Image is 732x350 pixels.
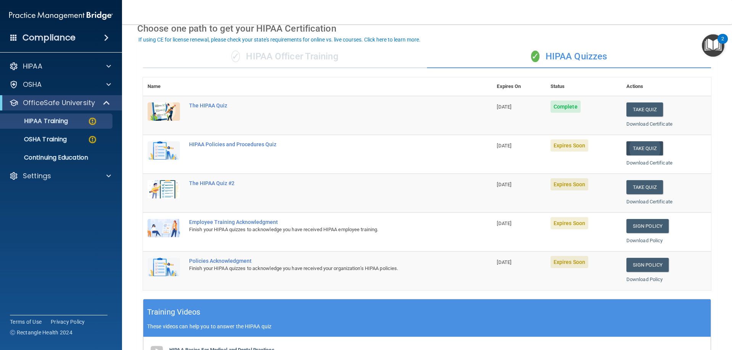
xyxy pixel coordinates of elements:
a: Download Certificate [626,199,673,205]
div: 2 [721,39,724,49]
th: Expires On [492,77,546,96]
span: [DATE] [497,143,511,149]
button: Take Quiz [626,180,663,194]
img: warning-circle.0cc9ac19.png [88,135,97,144]
th: Status [546,77,622,96]
a: Terms of Use [10,318,42,326]
p: HIPAA Training [5,117,68,125]
a: OSHA [9,80,111,89]
h5: Training Videos [147,305,201,319]
button: If using CE for license renewal, please check your state's requirements for online vs. live cours... [137,36,422,43]
span: ✓ [231,51,240,62]
th: Actions [622,77,711,96]
p: These videos can help you to answer the HIPAA quiz [147,323,707,329]
p: OSHA [23,80,42,89]
div: HIPAA Officer Training [143,45,427,68]
button: Take Quiz [626,102,663,117]
a: Download Policy [626,276,663,282]
div: HIPAA Quizzes [427,45,711,68]
span: [DATE] [497,182,511,187]
a: Sign Policy [626,219,669,233]
div: HIPAA Policies and Procedures Quiz [189,141,454,147]
a: Download Certificate [626,121,673,127]
span: [DATE] [497,221,511,226]
span: Expires Soon [551,178,588,190]
p: Continuing Education [5,154,109,161]
div: Finish your HIPAA quizzes to acknowledge you have received your organization’s HIPAA policies. [189,264,454,273]
span: Expires Soon [551,217,588,229]
div: Employee Training Acknowledgment [189,219,454,225]
p: OfficeSafe University [23,98,95,107]
button: Open Resource Center, 2 new notifications [702,34,724,57]
a: HIPAA [9,62,111,71]
a: Settings [9,171,111,181]
span: Expires Soon [551,139,588,152]
a: Privacy Policy [51,318,85,326]
p: Settings [23,171,51,181]
button: Take Quiz [626,141,663,155]
span: [DATE] [497,259,511,265]
div: Finish your HIPAA quizzes to acknowledge you have received HIPAA employee training. [189,225,454,234]
img: PMB logo [9,8,113,23]
a: Download Policy [626,238,663,243]
span: Expires Soon [551,256,588,268]
p: HIPAA [23,62,42,71]
h4: Compliance [22,32,75,43]
a: Sign Policy [626,258,669,272]
div: If using CE for license renewal, please check your state's requirements for online vs. live cours... [138,37,421,42]
span: ✓ [531,51,539,62]
div: The HIPAA Quiz #2 [189,180,454,186]
a: OfficeSafe University [9,98,111,107]
a: Download Certificate [626,160,673,166]
div: Choose one path to get your HIPAA Certification [137,18,717,40]
p: OSHA Training [5,136,67,143]
iframe: Drift Widget Chat Controller [600,296,723,326]
img: warning-circle.0cc9ac19.png [88,117,97,126]
div: Policies Acknowledgment [189,258,454,264]
span: [DATE] [497,104,511,110]
th: Name [143,77,185,96]
span: Ⓒ Rectangle Health 2024 [10,329,72,336]
span: Complete [551,101,581,113]
div: The HIPAA Quiz [189,102,454,109]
